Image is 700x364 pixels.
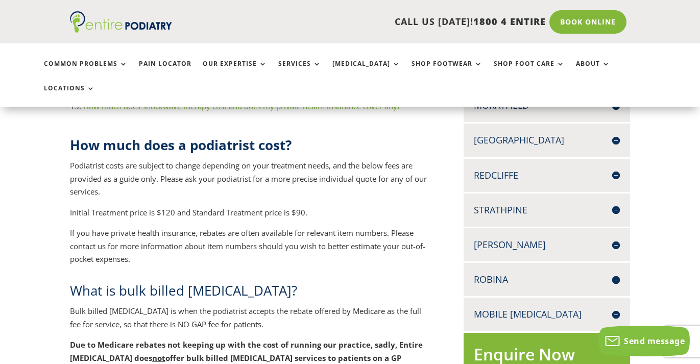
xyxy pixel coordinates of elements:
b: Due to Medicare rebates not keeping up with the cost of running our practice, sadly, Entire [MEDI... [70,339,423,363]
h4: Robina [474,273,619,286]
img: logo (1) [70,11,172,33]
a: Shop Foot Care [494,60,565,82]
span: Send message [624,335,685,347]
a: Entire Podiatry [70,25,172,35]
p: If you have private health insurance, rebates are often available for relevant item numbers. Plea... [70,227,433,266]
a: How much does shockwave therapy cost and does my private health insurance cover any? [83,101,400,111]
span: 1800 4 ENTIRE [473,15,546,28]
a: Locations [44,85,95,107]
a: [MEDICAL_DATA] [332,60,400,82]
p: Podiatrist costs are subject to change depending on your treatment needs, and the below fees are ... [70,159,433,206]
h2: What is bulk billed [MEDICAL_DATA]? [70,281,433,305]
b: not [152,353,165,363]
a: Services [278,60,321,82]
a: Book Online [549,10,626,34]
h4: [GEOGRAPHIC_DATA] [474,134,619,147]
button: Send message [598,326,690,356]
h4: Mobile [MEDICAL_DATA] [474,308,619,321]
p: CALL US [DATE]! [198,15,546,29]
a: Shop Footwear [412,60,482,82]
a: Pain Locator [139,60,191,82]
h4: [PERSON_NAME] [474,238,619,251]
strong: How much does a podiatrist cost? [70,136,292,154]
h4: Strathpine [474,204,619,216]
a: Our Expertise [203,60,267,82]
a: About [576,60,610,82]
p: Bulk billed [MEDICAL_DATA] is when the podiatrist accepts the rebate offered by Medicare as the f... [70,305,433,338]
h4: Redcliffe [474,169,619,182]
a: Common Problems [44,60,128,82]
p: Initial Treatment price is $120 and Standard Treatment price is $90. [70,206,433,227]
